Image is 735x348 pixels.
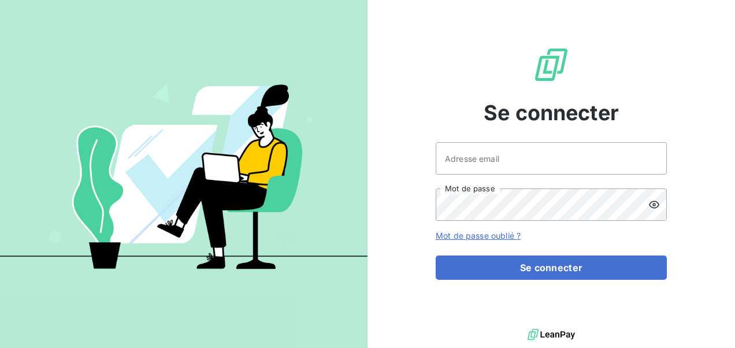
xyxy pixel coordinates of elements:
span: Se connecter [484,97,619,128]
img: Logo LeanPay [533,46,570,83]
a: Mot de passe oublié ? [436,231,521,240]
button: Se connecter [436,256,667,280]
img: logo [528,326,575,343]
input: placeholder [436,142,667,175]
